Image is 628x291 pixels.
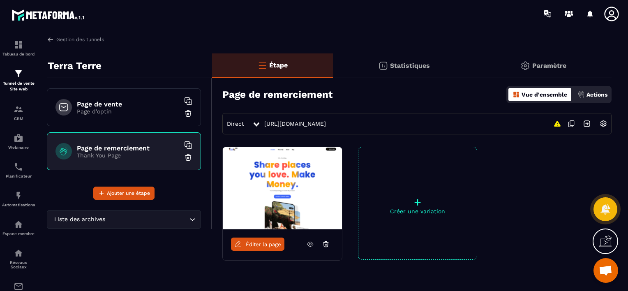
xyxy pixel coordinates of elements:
img: social-network [14,248,23,258]
a: Éditer la page [231,238,284,251]
a: automationsautomationsAutomatisations [2,185,35,213]
img: setting-gr.5f69749f.svg [520,61,530,71]
button: Ajouter une étape [93,187,155,200]
span: Éditer la page [246,241,281,247]
img: scheduler [14,162,23,172]
div: Ouvrir le chat [593,258,618,283]
p: Actions [586,91,607,98]
a: social-networksocial-networkRéseaux Sociaux [2,242,35,275]
img: automations [14,219,23,229]
p: Vue d'ensemble [522,91,567,98]
img: actions.d6e523a2.png [577,91,585,98]
span: Ajouter une étape [107,189,150,197]
p: Page d'optin [77,108,180,115]
img: formation [14,104,23,114]
input: Search for option [107,215,187,224]
img: formation [14,40,23,50]
span: Direct [227,120,244,127]
img: stats.20deebd0.svg [378,61,388,71]
h6: Page de vente [77,100,180,108]
div: Search for option [47,210,201,229]
p: Terra Terre [48,58,102,74]
p: + [358,196,477,208]
p: Tableau de bord [2,52,35,56]
h3: Page de remerciement [222,89,332,100]
h6: Page de remerciement [77,144,180,152]
a: automationsautomationsEspace membre [2,213,35,242]
p: Espace membre [2,231,35,236]
a: formationformationCRM [2,98,35,127]
span: Liste des archives [52,215,107,224]
a: automationsautomationsWebinaire [2,127,35,156]
img: arrow [47,36,54,43]
img: logo [12,7,85,22]
p: Tunnel de vente Site web [2,81,35,92]
p: Réseaux Sociaux [2,260,35,269]
img: automations [14,133,23,143]
a: Gestion des tunnels [47,36,104,43]
p: Statistiques [390,62,430,69]
img: automations [14,191,23,201]
img: image [223,147,342,229]
img: bars-o.4a397970.svg [257,60,267,70]
img: arrow-next.bcc2205e.svg [579,116,595,132]
img: trash [184,153,192,162]
p: Créer une variation [358,208,477,215]
p: Étape [269,61,288,69]
a: formationformationTableau de bord [2,34,35,62]
img: trash [184,109,192,118]
p: Paramètre [532,62,566,69]
p: Webinaire [2,145,35,150]
img: setting-w.858f3a88.svg [596,116,611,132]
p: Planificateur [2,174,35,178]
a: [URL][DOMAIN_NAME] [264,120,326,127]
p: CRM [2,116,35,121]
img: formation [14,69,23,79]
a: schedulerschedulerPlanificateur [2,156,35,185]
a: formationformationTunnel de vente Site web [2,62,35,98]
img: dashboard-orange.40269519.svg [513,91,520,98]
p: Automatisations [2,203,35,207]
p: Thank You Page [77,152,180,159]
